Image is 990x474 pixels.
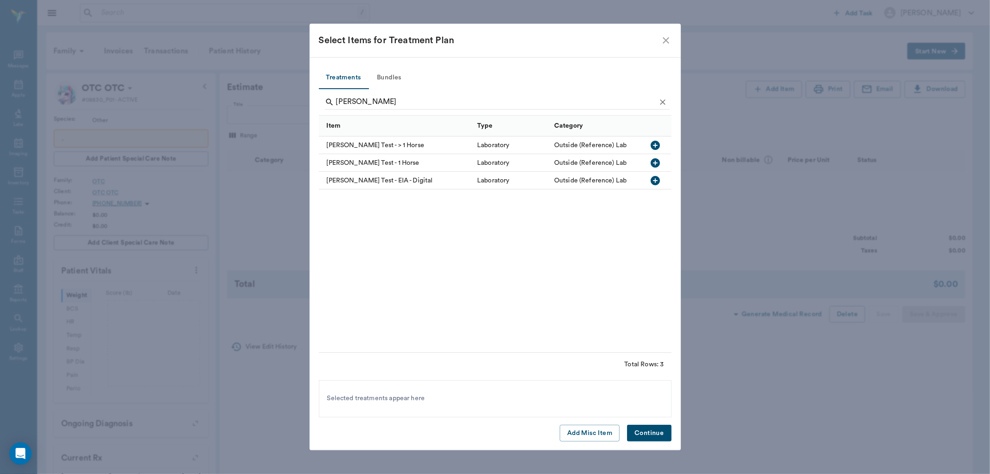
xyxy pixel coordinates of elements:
div: [PERSON_NAME] Test - 1 Horse [319,154,473,172]
button: Bundles [369,67,410,89]
div: Outside (Reference) Lab [554,158,627,168]
button: Add Misc Item [560,425,620,442]
div: Laboratory [477,141,510,150]
div: Outside (Reference) Lab [554,141,627,150]
div: Item [319,116,473,136]
div: [PERSON_NAME] Test - EIA - Digital [319,172,473,189]
button: Continue [627,425,671,442]
div: Total Rows: 3 [625,360,664,369]
div: Laboratory [477,158,510,168]
div: [PERSON_NAME] Test - > 1 Horse [319,136,473,154]
div: Laboratory [477,176,510,185]
div: Select Items for Treatment Plan [319,33,660,48]
button: Clear [656,95,670,109]
div: Type [472,116,550,136]
div: Type [477,113,493,139]
div: Item [327,113,341,139]
span: Selected treatments appear here [327,394,425,403]
div: Open Intercom Messenger [9,442,32,465]
div: Outside (Reference) Lab [554,176,627,185]
button: Treatments [319,67,369,89]
div: Category [554,113,583,139]
div: Search [325,95,670,111]
div: Category [550,116,644,136]
input: Find a treatment [336,95,656,110]
button: close [660,35,672,46]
